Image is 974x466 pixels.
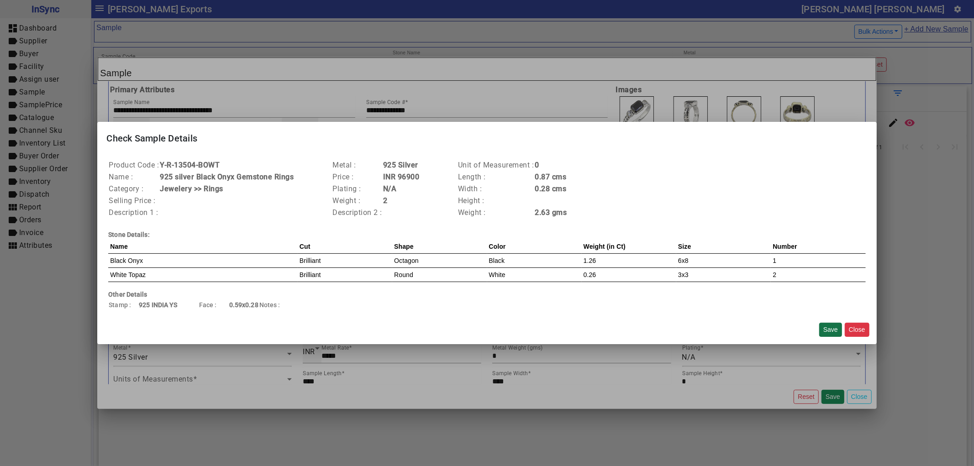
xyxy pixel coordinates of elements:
[332,183,383,195] td: Plating :
[487,240,582,254] th: Color
[259,299,289,310] td: Notes :
[535,208,567,217] b: 2.63 gms
[108,291,147,298] b: Other Details
[458,207,535,219] td: Weight :
[676,268,771,282] td: 3x3
[108,240,298,254] th: Name
[383,173,420,181] b: INR 96900
[108,171,159,183] td: Name :
[108,268,298,282] td: White Topaz
[487,254,582,268] td: Black
[458,171,535,183] td: Length :
[108,195,159,207] td: Selling Price :
[108,207,159,219] td: Description 1 :
[676,240,771,254] th: Size
[332,171,383,183] td: Price :
[108,231,149,238] b: Stone Details:
[458,183,535,195] td: Width :
[582,240,676,254] th: Weight (in Ct)
[383,196,388,205] b: 2
[108,159,159,171] td: Product Code :
[771,254,865,268] td: 1
[392,268,487,282] td: Round
[392,254,487,268] td: Octagon
[97,122,876,155] mat-card-title: Check Sample Details
[458,159,535,171] td: Unit of Measurement :
[845,323,869,337] button: Close
[229,301,258,309] b: 0.59x0.28
[332,195,383,207] td: Weight :
[332,159,383,171] td: Metal :
[298,254,392,268] td: Brilliant
[582,254,676,268] td: 1.26
[332,207,383,219] td: Description 2 :
[771,240,865,254] th: Number
[160,161,220,169] b: Y-R-13504-BOWT
[458,195,535,207] td: Height :
[392,240,487,254] th: Shape
[676,254,771,268] td: 6x8
[139,301,177,309] b: 925 INDIA YS
[771,268,865,282] td: 2
[383,161,418,169] b: 925 Silver
[108,299,138,310] td: Stamp :
[383,184,397,193] b: N/A
[535,161,540,169] b: 0
[298,268,392,282] td: Brilliant
[535,173,567,181] b: 0.87 cms
[108,254,298,268] td: Black Onyx
[160,184,223,193] b: Jewelery >> Rings
[487,268,582,282] td: White
[298,240,392,254] th: Cut
[535,184,567,193] b: 0.28 cms
[160,173,294,181] b: 925 silver Black Onyx Gemstone Rings
[108,183,159,195] td: Category :
[819,323,842,337] button: Save
[199,299,229,310] td: Face :
[582,268,676,282] td: 0.26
